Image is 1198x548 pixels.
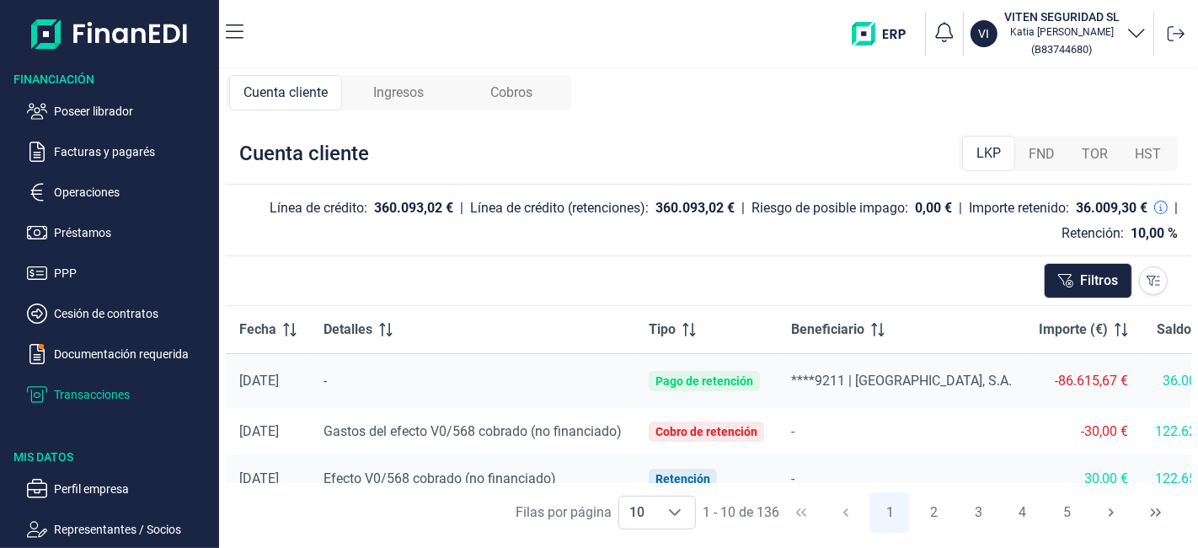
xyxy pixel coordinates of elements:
span: LKP [976,143,1001,164]
button: Poseer librador [27,101,212,121]
div: HST [1121,137,1174,171]
div: | [1174,198,1178,218]
p: Katia [PERSON_NAME] [1004,25,1120,39]
div: 30,00 € [1039,470,1128,487]
button: First Page [781,492,821,533]
span: - [791,423,794,439]
span: - [791,470,794,486]
p: Poseer librador [54,101,212,121]
button: Page 5 [1047,492,1088,533]
div: 360.093,02 € [655,200,735,217]
button: Facturas y pagarés [27,142,212,162]
div: | [959,198,962,218]
button: Perfil empresa [27,479,212,499]
div: Cobro de retención [655,425,757,438]
p: Perfil empresa [54,479,212,499]
button: Previous Page [826,492,866,533]
button: Filtros [1044,263,1132,298]
div: LKP [962,136,1015,171]
div: -30,00 € [1039,423,1128,440]
div: [DATE] [239,373,297,390]
div: Línea de crédito (retenciones): [470,200,649,217]
small: Copiar cif [1032,43,1093,56]
p: Documentación requerida [54,344,212,364]
p: VI [979,25,990,42]
div: 36.009,30 € [1076,200,1147,217]
div: TOR [1068,137,1121,171]
div: 0,00 € [915,200,952,217]
span: HST [1135,144,1161,164]
h3: VITEN SEGURIDAD SL [1004,8,1120,25]
button: Page 4 [1003,492,1043,533]
div: Ingresos [342,75,455,110]
img: erp [852,22,918,46]
span: Ingresos [373,83,424,103]
span: TOR [1082,144,1108,164]
div: Choose [655,497,695,529]
span: Fecha [239,320,276,340]
button: Next Page [1091,492,1131,533]
button: Page 2 [914,492,955,533]
div: [DATE] [239,470,297,487]
span: Cuenta cliente [243,83,328,103]
span: FND [1029,144,1055,164]
button: PPP [27,263,212,283]
div: Cuenta cliente [229,75,342,110]
p: Facturas y pagarés [54,142,212,162]
span: Beneficiario [791,320,864,340]
span: ****9211 | [GEOGRAPHIC_DATA], S.A. [791,373,1012,389]
button: Last Page [1136,492,1176,533]
span: Detalles [324,320,372,340]
button: Cesión de contratos [27,304,212,324]
p: Transacciones [54,384,212,405]
span: Efecto V0/568 cobrado (no financiado) [324,470,556,486]
div: FND [1015,137,1068,171]
span: - [324,373,327,389]
p: Operaciones [54,182,212,202]
p: Representantes / Socios [54,519,212,540]
button: Page 3 [958,492,998,533]
div: | [741,198,745,218]
span: Importe (€) [1039,320,1108,340]
div: Retención [655,472,710,486]
span: Cobros [490,83,532,103]
div: 10,00 % [1131,225,1178,242]
span: Tipo [649,320,676,340]
button: Documentación requerida [27,344,212,364]
span: 1 - 10 de 136 [703,506,779,519]
div: Cuenta cliente [239,140,369,167]
div: Filas por página [516,502,612,523]
div: Retención: [1062,225,1124,242]
span: 10 [619,497,655,529]
div: -86.615,67 € [1039,373,1128,390]
button: VIVITEN SEGURIDAD SLKatia [PERSON_NAME](B83744680) [971,8,1147,59]
img: Logo de aplicación [31,13,189,54]
span: Gastos del efecto V0/568 cobrado (no financiado) [324,423,622,439]
div: Riesgo de posible impago: [751,200,908,217]
button: Transacciones [27,384,212,405]
div: [DATE] [239,423,297,440]
button: Page 1 [869,492,910,533]
div: Importe retenido: [969,200,1069,217]
div: 360.093,02 € [374,200,453,217]
button: Operaciones [27,182,212,202]
button: Representantes / Socios [27,519,212,540]
div: Cobros [455,75,568,110]
p: Cesión de contratos [54,304,212,324]
div: Línea de crédito: [270,200,367,217]
div: | [460,198,463,218]
div: Pago de retención [655,374,753,388]
button: Préstamos [27,223,212,243]
p: PPP [54,263,212,283]
p: Préstamos [54,223,212,243]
